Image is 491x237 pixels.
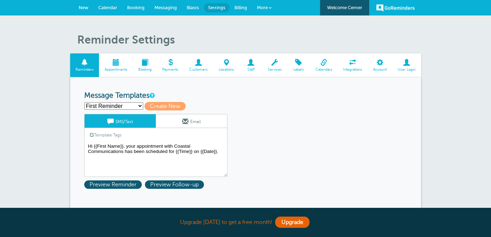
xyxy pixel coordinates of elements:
[145,180,204,189] span: Preview Follow-up
[84,180,142,189] span: Preview Reminder
[70,215,421,230] div: Upgrade [DATE] to get a free month!
[77,33,421,46] h1: Reminder Settings
[84,181,145,188] a: Preview Reminder
[154,5,177,10] span: Messaging
[102,68,129,72] span: Appointments
[150,93,154,98] a: This is the wording for your reminder and follow-up messages. You can create multiple templates i...
[145,181,206,188] a: Preview Follow-up
[208,5,225,10] span: Settings
[160,68,180,72] span: Payments
[98,5,117,10] span: Calendar
[133,53,157,77] a: Booking
[85,128,127,142] a: Template Tags
[368,53,392,77] a: Account
[99,53,133,77] a: Appointments
[262,53,287,77] a: Services
[291,68,306,72] span: Labels
[313,68,334,72] span: Calendars
[156,114,227,128] a: Email
[127,5,145,10] span: Booking
[243,68,259,72] span: Staff
[136,68,153,72] span: Booking
[85,114,156,128] a: SMS/Text
[371,68,389,72] span: Account
[338,53,368,77] a: Integrations
[217,68,236,72] span: Locations
[79,5,88,10] span: New
[187,5,199,10] span: Blasts
[145,103,189,109] a: Create New
[184,53,213,77] a: Customers
[257,5,268,10] span: More
[213,53,240,77] a: Locations
[74,68,96,72] span: Reminders
[145,102,186,110] span: Create New
[275,217,310,228] a: Upgrade
[234,5,247,10] span: Billing
[204,3,230,12] a: Settings
[187,68,210,72] span: Customers
[239,53,262,77] a: Staff
[310,53,338,77] a: Calendars
[266,68,284,72] span: Services
[157,53,184,77] a: Payments
[341,68,364,72] span: Integrations
[396,68,418,72] span: User Login
[84,91,407,100] h3: Message Templates
[287,53,310,77] a: Labels
[84,142,227,177] textarea: Hi {{First Name}}, your appointment with Coastal Communications has been scheduled for {{Time}} o...
[392,53,421,77] a: User Login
